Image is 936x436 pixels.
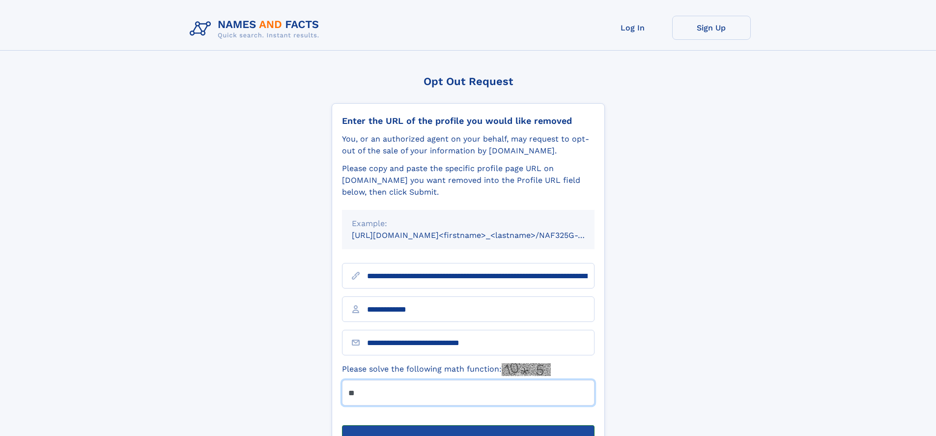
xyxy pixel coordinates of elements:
[352,218,585,230] div: Example:
[342,133,595,157] div: You, or an authorized agent on your behalf, may request to opt-out of the sale of your informatio...
[332,75,605,87] div: Opt Out Request
[186,16,327,42] img: Logo Names and Facts
[594,16,672,40] a: Log In
[352,231,613,240] small: [URL][DOMAIN_NAME]<firstname>_<lastname>/NAF325G-xxxxxxxx
[342,116,595,126] div: Enter the URL of the profile you would like removed
[342,163,595,198] div: Please copy and paste the specific profile page URL on [DOMAIN_NAME] you want removed into the Pr...
[342,363,551,376] label: Please solve the following math function:
[672,16,751,40] a: Sign Up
